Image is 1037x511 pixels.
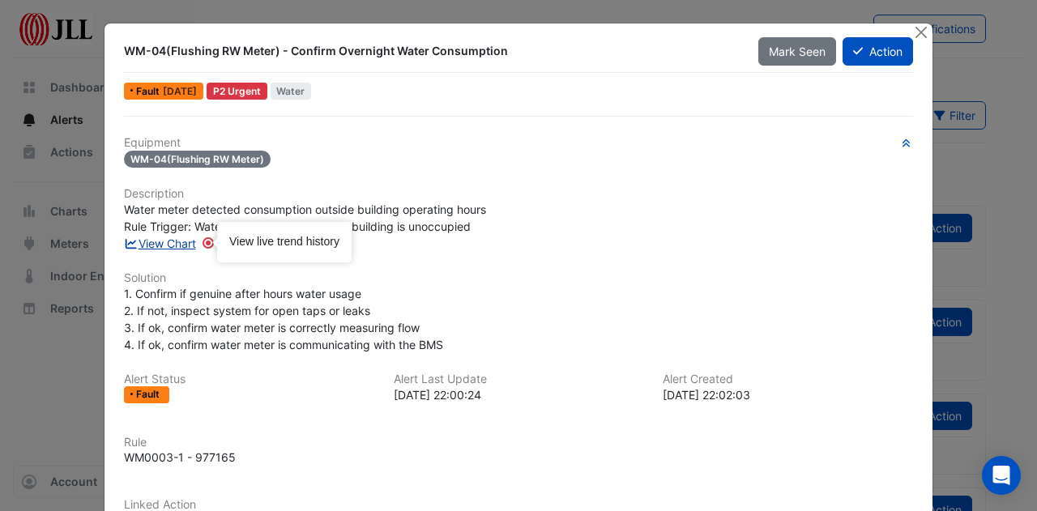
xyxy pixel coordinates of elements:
button: Mark Seen [758,37,836,66]
span: Water meter detected consumption outside building operating hours Rule Trigger: Water usage measu... [124,202,486,233]
a: View Chart [124,236,196,250]
h6: Description [124,187,913,201]
button: Close [912,23,929,40]
button: Action [843,37,913,66]
span: WM-04(Flushing RW Meter) [124,151,271,168]
h6: Equipment [124,136,913,150]
div: Open Intercom Messenger [982,456,1021,495]
h6: Alert Status [124,373,374,386]
div: Tooltip anchor [201,236,216,250]
h6: Solution [124,271,913,285]
h6: Alert Created [663,373,913,386]
span: Mon 01-Sep-2025 22:00 AEST [163,85,197,97]
h6: Rule [124,436,913,449]
div: View live trend history [229,234,339,250]
div: WM-04(Flushing RW Meter) - Confirm Overnight Water Consumption [124,43,739,59]
div: P2 Urgent [207,83,267,100]
span: 1. Confirm if genuine after hours water usage 2. If not, inspect system for open taps or leaks 3.... [124,287,443,351]
span: Mark Seen [769,45,826,58]
div: [DATE] 22:02:03 [663,386,913,403]
div: WM0003-1 - 977165 [124,449,236,466]
span: Fault [136,87,163,96]
h6: Alert Last Update [394,373,644,386]
div: [DATE] 22:00:24 [394,386,644,403]
span: Fault [136,390,163,399]
span: Water [271,83,312,100]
